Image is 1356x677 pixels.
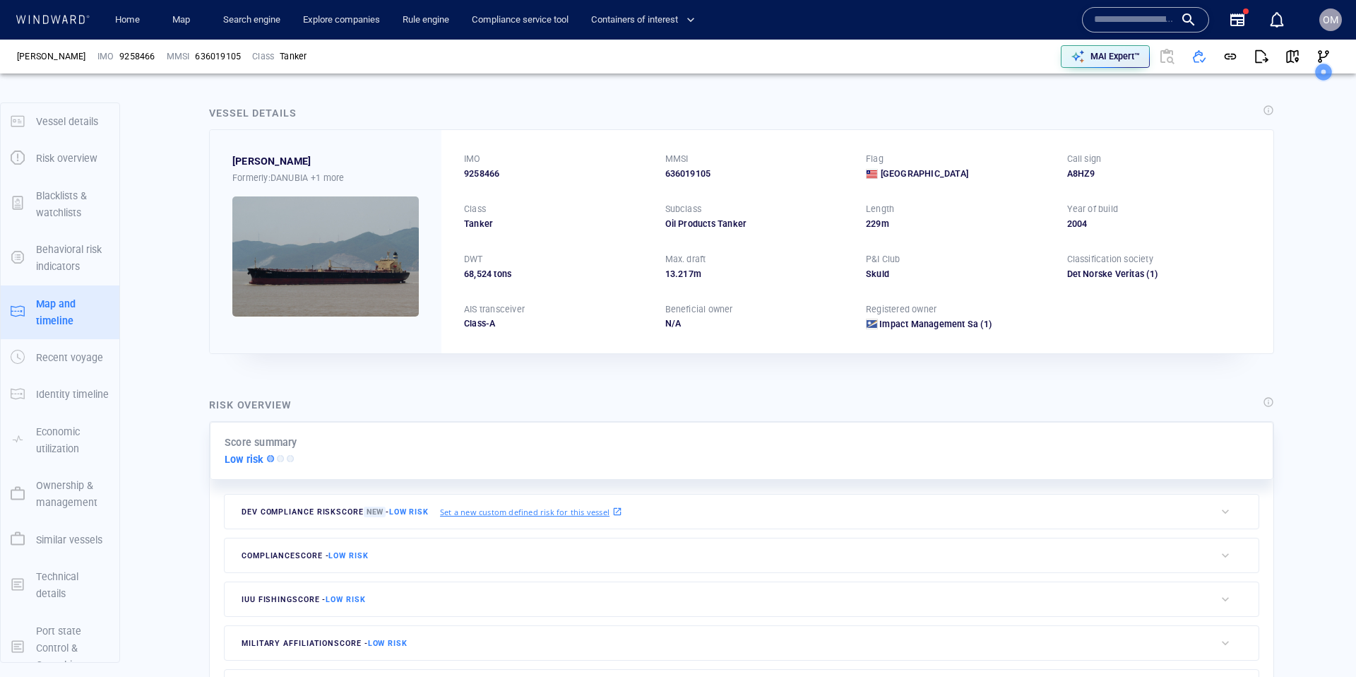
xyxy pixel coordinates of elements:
[389,507,429,517] span: Low risk
[1277,41,1308,72] button: View on map
[1,231,119,285] button: Behavioral risk indicators
[225,451,264,468] p: Low risk
[1,151,119,165] a: Risk overview
[225,434,297,451] p: Score summary
[397,8,455,33] button: Rule engine
[1,558,119,613] button: Technical details
[36,187,109,222] p: Blacklists & watchlists
[1067,167,1251,180] div: A8HZ9
[36,623,109,674] p: Port state Control & Casualties
[464,318,495,329] span: Class-A
[1067,253,1153,266] p: Classification society
[1323,14,1338,25] span: OM
[1,114,119,127] a: Vessel details
[232,153,311,170] div: [PERSON_NAME]
[1308,41,1339,72] button: Visual Link Analysis
[665,269,675,279] span: 13
[1,640,119,654] a: Port state Control & Casualties
[1,532,119,546] a: Similar vessels
[105,8,150,33] button: Home
[866,253,900,266] p: P&I Club
[364,507,386,517] span: New
[242,595,366,604] span: IUU Fishing score -
[1067,268,1145,281] div: Det Norske Veritas
[167,8,201,33] a: Map
[209,396,292,413] div: Risk overview
[1,196,119,210] a: Blacklists & watchlists
[678,269,694,279] span: 217
[1,467,119,522] button: Ownership & management
[1,285,119,340] button: Map and timeline
[464,303,525,316] p: AIS transceiver
[1215,41,1246,72] button: Get link
[17,50,86,63] span: ASHLEY
[866,303,936,316] p: Registered owner
[1,487,119,500] a: Ownership & management
[464,268,648,281] div: 68,524 tons
[464,203,486,216] p: Class
[464,153,481,165] p: IMO
[464,167,499,180] span: 9258466
[1,432,119,446] a: Economic utilization
[36,150,97,167] p: Risk overview
[297,8,386,33] a: Explore companies
[1316,6,1345,34] button: OM
[866,268,1050,281] div: Skuld
[464,218,648,230] div: Tanker
[232,170,419,185] div: Formerly: DANUBIA
[97,50,114,63] p: IMO
[1067,268,1251,281] div: Det Norske Veritas
[36,241,109,276] p: Behavioral risk indicators
[1,251,119,264] a: Behavioral risk indicators
[252,50,274,63] p: Class
[978,318,992,331] span: (1)
[1296,613,1345,666] iframe: Chat
[209,105,297,122] div: Vessel details
[1,413,119,468] button: Economic utilization
[1067,203,1119,216] p: Year of build
[195,50,241,63] div: 636019105
[1067,218,1251,230] div: 2004
[1,522,119,558] button: Similar vessels
[1246,41,1277,72] button: Export report
[1,351,119,364] a: Recent voyage
[1144,268,1251,281] span: (1)
[440,506,609,518] p: Set a new custom defined risk for this vessel
[675,269,678,279] span: .
[1,103,119,140] button: Vessel details
[218,8,286,33] a: Search engine
[36,423,109,458] p: Economic utilization
[665,318,682,329] span: N/A
[665,303,733,316] p: Beneficial owner
[879,319,978,329] span: Impact Management Sa
[36,386,109,403] p: Identity timeline
[665,153,689,165] p: MMSI
[694,269,701,279] span: m
[665,203,702,216] p: Subclass
[1,577,119,591] a: Technical details
[866,218,881,229] span: 229
[1,376,119,413] button: Identity timeline
[1,305,119,318] a: Map and timeline
[879,318,992,331] a: Impact Management Sa (1)
[665,253,706,266] p: Max. draft
[242,507,429,517] span: Dev Compliance risk score -
[1067,153,1102,165] p: Call sign
[1184,41,1215,72] button: Add to vessel list
[232,153,311,170] span: ASHLEY
[440,504,622,519] a: Set a new custom defined risk for this vessel
[242,551,369,560] span: compliance score -
[242,639,408,648] span: military affiliation score -
[585,8,707,33] button: Containers of interest
[36,568,109,603] p: Technical details
[109,8,145,33] a: Home
[466,8,574,33] a: Compliance service tool
[464,253,483,266] p: DWT
[1,387,119,401] a: Identity timeline
[368,639,408,648] span: Low risk
[665,167,850,180] div: 636019105
[167,50,190,63] p: MMSI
